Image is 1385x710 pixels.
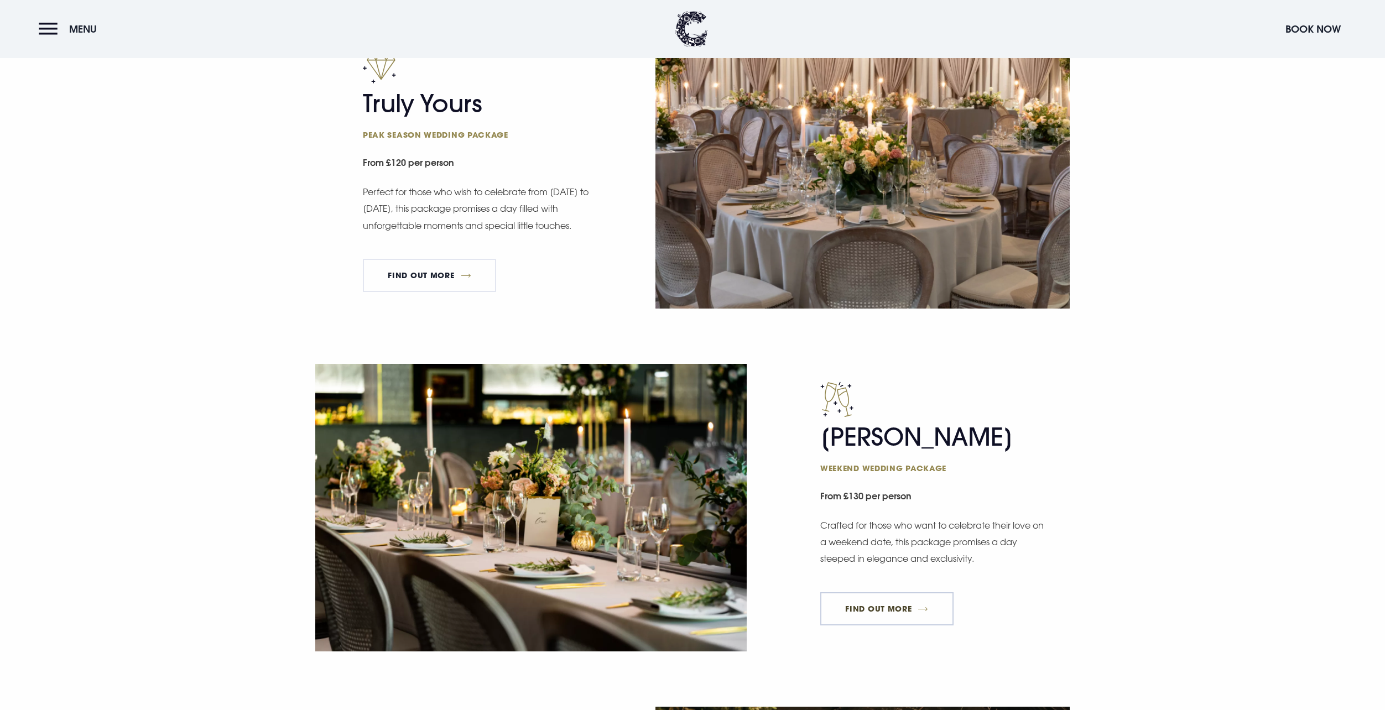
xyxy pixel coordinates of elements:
[363,129,579,140] span: Peak season wedding package
[675,11,708,47] img: Clandeboye Lodge
[363,40,396,83] img: Diamond value icon
[363,89,579,140] h2: Truly Yours
[1280,17,1346,41] button: Book Now
[820,592,954,625] a: FIND OUT MORE
[39,17,102,41] button: Menu
[363,152,595,176] small: From £120 per person
[820,463,1036,473] span: Weekend wedding package
[363,184,590,234] p: Perfect for those who wish to celebrate from [DATE] to [DATE], this package promises a day filled...
[820,382,853,417] img: Champagne icon
[820,485,1070,510] small: From £130 per person
[655,33,1070,309] img: Wedding reception at a Wedding Venue Northern Ireland
[315,364,747,651] img: Reception set up at a Wedding Venue Northern Ireland
[820,517,1047,567] p: Crafted for those who want to celebrate their love on a weekend date, this package promises a day...
[69,23,97,35] span: Menu
[363,259,496,292] a: FIND OUT MORE
[820,422,1036,473] h2: [PERSON_NAME]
